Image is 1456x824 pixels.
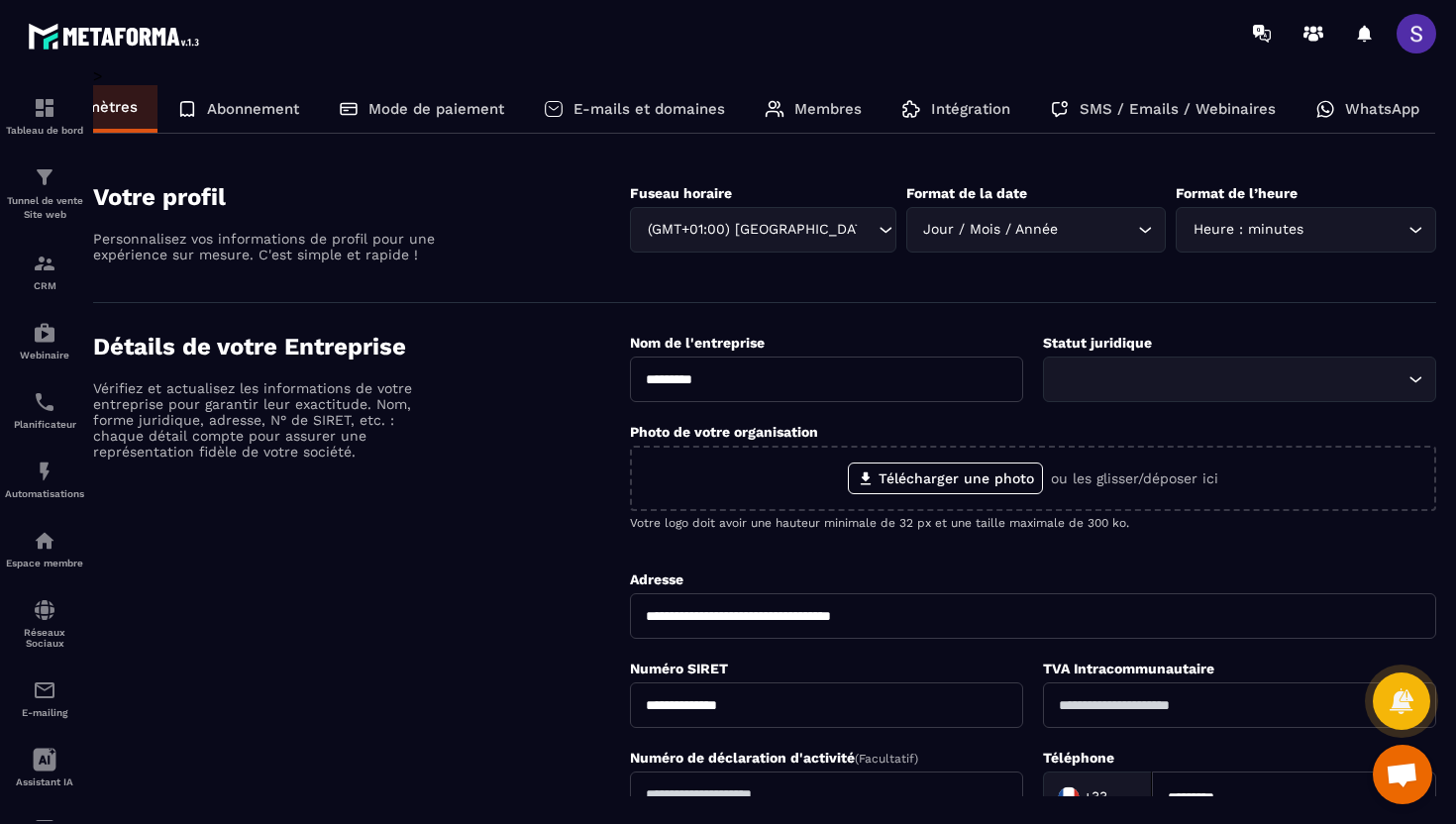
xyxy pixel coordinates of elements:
[5,733,84,802] a: Assistant IA
[1111,782,1131,812] input: Search for option
[643,219,858,241] span: (GMT+01:00) [GEOGRAPHIC_DATA]
[630,207,895,253] div: Search for option
[33,390,56,414] img: scheduler
[93,333,630,360] h4: Détails de votre Entreprise
[1189,219,1307,241] span: Heure : minutes
[1176,207,1436,253] div: Search for option
[573,100,725,118] p: E-mails et domaines
[848,463,1043,494] label: Télécharger une photo
[33,96,56,120] img: formation
[1373,745,1432,804] div: Ouvrir le chat
[33,252,56,275] img: formation
[630,516,1436,530] p: Votre logo doit avoir une hauteur minimale de 32 px et une taille maximale de 300 ko.
[5,194,84,222] p: Tunnel de vente Site web
[1051,470,1218,486] p: ou les glisser/déposer ici
[1080,100,1276,118] p: SMS / Emails / Webinaires
[855,752,918,766] span: (Facultatif)
[630,424,818,440] label: Photo de votre organisation
[5,237,84,306] a: formationformationCRM
[1056,368,1404,390] input: Search for option
[5,125,84,136] p: Tableau de bord
[1043,772,1152,823] div: Search for option
[33,460,56,483] img: automations
[1345,100,1419,118] p: WhatsApp
[906,207,1167,253] div: Search for option
[5,627,84,649] p: Réseaux Sociaux
[1043,750,1114,766] label: Téléphone
[5,514,84,583] a: automationsautomationsEspace membre
[93,183,630,211] h4: Votre profil
[93,380,440,460] p: Vérifiez et actualisez les informations de votre entreprise pour garantir leur exactitude. Nom, f...
[33,165,56,189] img: formation
[5,306,84,375] a: automationsautomationsWebinaire
[859,219,874,241] input: Search for option
[5,81,84,151] a: formationformationTableau de bord
[1043,357,1436,402] div: Search for option
[1043,661,1214,676] label: TVA Intracommunautaire
[5,151,84,237] a: formationformationTunnel de vente Site web
[1176,185,1298,201] label: Format de l’heure
[5,776,84,787] p: Assistant IA
[93,231,440,262] p: Personnalisez vos informations de profil pour une expérience sur mesure. C'est simple et rapide !
[794,100,862,118] p: Membres
[5,664,84,733] a: emailemailE-mailing
[630,571,683,587] label: Adresse
[5,488,84,499] p: Automatisations
[931,100,1010,118] p: Intégration
[5,375,84,445] a: schedulerschedulerPlanificateur
[33,529,56,553] img: automations
[1043,335,1152,351] label: Statut juridique
[5,707,84,718] p: E-mailing
[919,219,1063,241] span: Jour / Mois / Année
[5,583,84,664] a: social-networksocial-networkRéseaux Sociaux
[630,661,728,676] label: Numéro SIRET
[33,678,56,702] img: email
[28,18,206,54] img: logo
[53,98,138,116] p: Paramètres
[33,598,56,622] img: social-network
[1063,219,1134,241] input: Search for option
[906,185,1027,201] label: Format de la date
[630,335,765,351] label: Nom de l'entreprise
[368,100,504,118] p: Mode de paiement
[1084,787,1107,807] span: +33
[5,558,84,568] p: Espace membre
[5,419,84,430] p: Planificateur
[5,280,84,291] p: CRM
[5,350,84,360] p: Webinaire
[5,445,84,514] a: automationsautomationsAutomatisations
[33,321,56,345] img: automations
[207,100,299,118] p: Abonnement
[630,750,918,766] label: Numéro de déclaration d'activité
[1307,219,1404,241] input: Search for option
[630,185,732,201] label: Fuseau horaire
